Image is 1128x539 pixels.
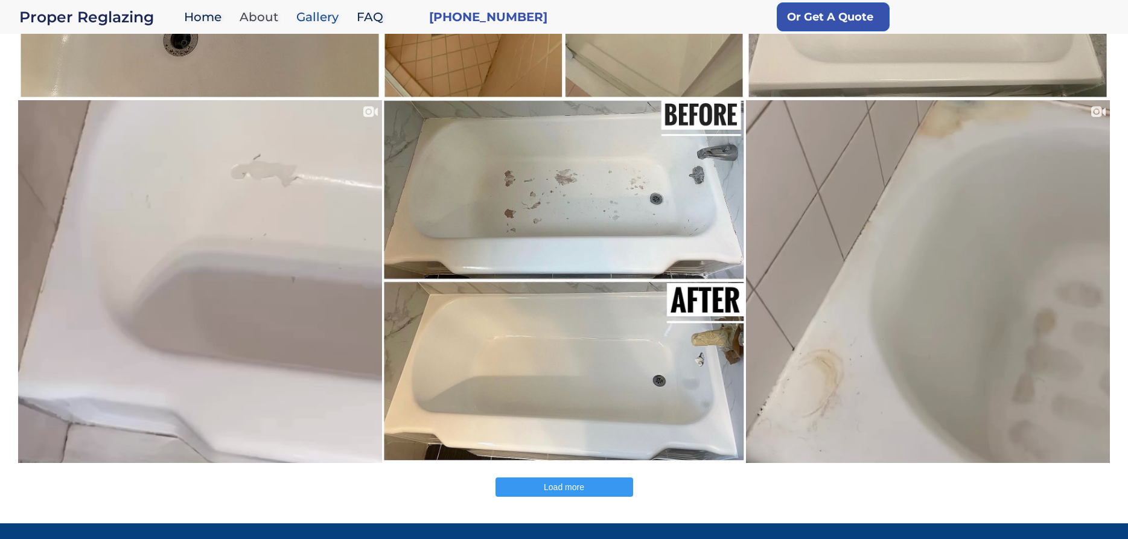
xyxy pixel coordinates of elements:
a: About [234,4,290,30]
div: Proper Reglazing [19,8,178,25]
button: Load more posts [495,477,633,497]
span: Load more [544,482,584,492]
a: Gallery [290,4,351,30]
img: Bold and Beautiful: A bold black finish turns this bathtub into a striking st... [381,100,747,464]
a: Rustic Elegance: This bathtub’s rustic charm was preserved and enhanced with ... [746,100,1110,463]
a: Bold and Beautiful: A bold black finish turns this bathtub into a striking st... [382,100,746,463]
a: FAQ [351,4,395,30]
a: home [19,8,178,25]
a: Soft Sophistication: This bathtub now boasts a soft, sophisticated ivory fini... [18,100,382,463]
a: Or Get A Quote [777,2,890,31]
a: [PHONE_NUMBER] [429,8,547,25]
a: Home [178,4,234,30]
